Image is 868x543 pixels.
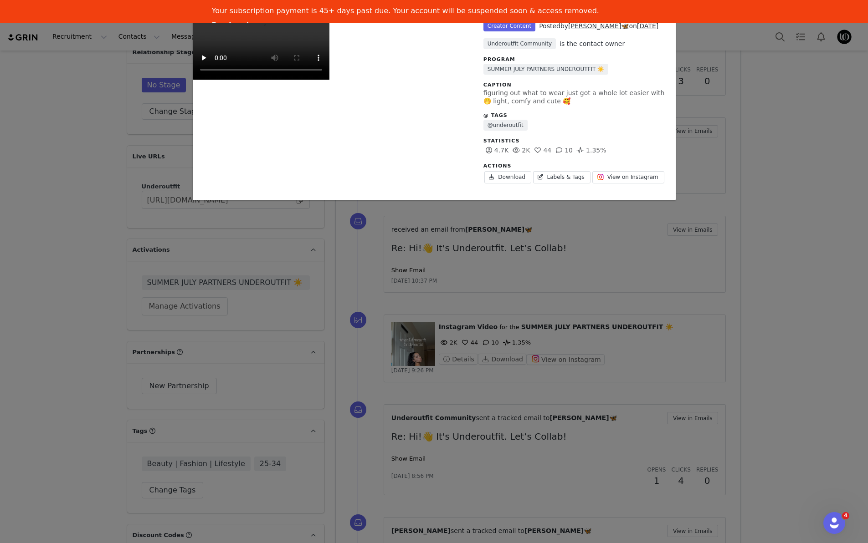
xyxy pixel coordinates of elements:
[554,147,573,154] span: 10
[560,39,625,49] div: is the contact owner
[4,4,310,38] body: Hi [PERSON_NAME]🦋 , Thank you so much for working with Underoutfit! Your payment of $100.00 may t...
[575,147,606,154] span: 1.35%
[483,38,556,49] span: Underoutfit Community
[212,21,263,31] a: Pay Invoices
[193,11,676,200] div: Unlabeled
[539,21,658,31] div: Posted on
[568,22,629,30] a: [PERSON_NAME]🦋
[637,22,658,30] a: [DATE]
[4,31,56,46] a: View
[212,6,599,15] div: Your subscription payment is 45+ days past due. Your account will be suspended soon & access remo...
[483,120,528,131] a: @underoutfit
[4,4,310,78] body: The GRIN Team
[145,66,290,73] span: it or contact [EMAIL_ADDRESS][DOMAIN_NAME].
[842,512,849,519] span: 4
[823,512,845,534] iframe: Intercom live chat
[592,171,664,183] a: View on Instagram
[483,64,608,75] a: SUMMER JULY PARTNERS UNDEROUTFIT ☀️
[4,17,310,25] p: Good news! Underoutfit has approved your content for IG Reel (1 of 1), Instagram Reel:
[483,81,667,89] div: Caption
[4,31,38,46] a: Verify
[597,173,604,181] img: instagram.svg
[483,162,667,170] div: Actions
[483,147,508,154] span: 4.7K
[483,20,535,31] span: Creator Content
[4,17,310,25] p: You’re almost done! Please click the link below to verify your email. The link expires in 1 hour.
[533,171,591,183] a: Labels & Tags
[532,147,551,154] span: 44
[4,4,310,11] p: Hi [PERSON_NAME]🦋 ,
[483,112,667,120] div: @ Tags
[511,147,530,154] span: 2K
[4,66,310,73] p: If you did not request this email, feel free to ignore
[7,7,374,17] body: Rich Text Area. Press ALT-0 for help.
[560,22,629,30] span: by
[607,173,658,181] span: View on Instagram
[484,171,531,183] a: Download
[483,89,665,105] span: figuring out what to wear just got a whole lot easier with 🤭 light, comfy and cute 🥰
[4,52,310,65] p: Please do not reply to this message. Your messages will not be received. If you need to contact y...
[483,56,667,64] div: Program
[483,137,667,145] div: Statistics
